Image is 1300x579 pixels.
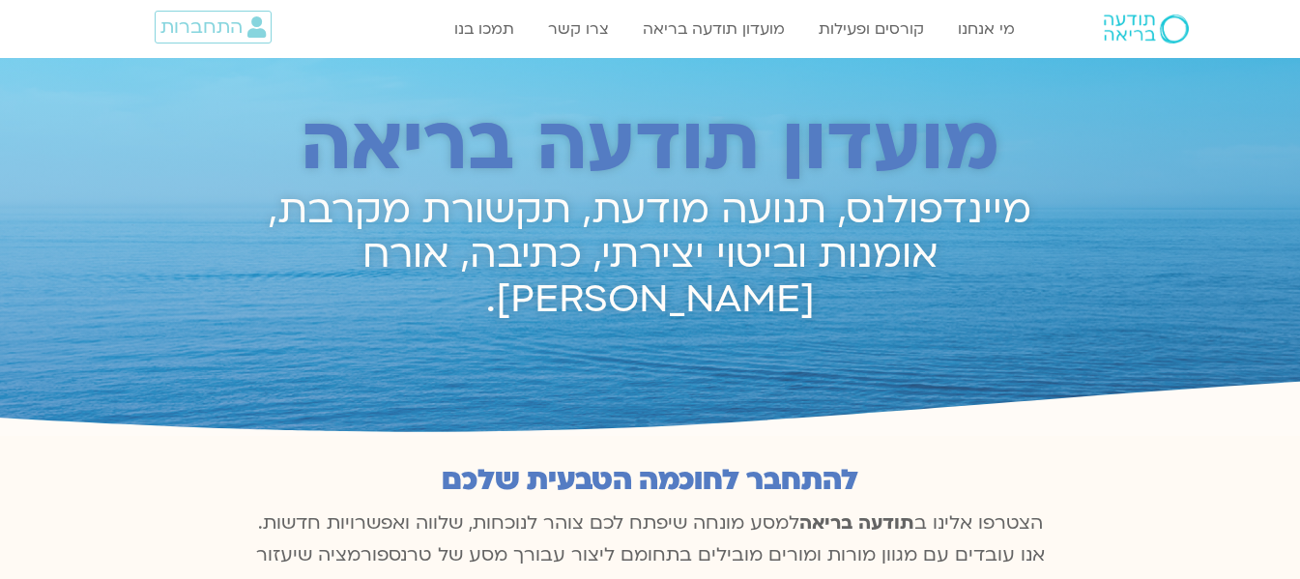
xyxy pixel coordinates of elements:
[1104,14,1189,43] img: תודעה בריאה
[633,11,794,47] a: מועדון תודעה בריאה
[948,11,1025,47] a: מי אנחנו
[244,188,1057,322] h2: מיינדפולנס, תנועה מודעת, תקשורת מקרבת, אומנות וביטוי יצירתי, כתיבה, אורח [PERSON_NAME].
[245,464,1056,497] h2: להתחבר לחוכמה הטבעית שלכם
[244,102,1057,188] h2: מועדון תודעה בריאה
[160,16,243,38] span: התחברות
[809,11,934,47] a: קורסים ופעילות
[445,11,524,47] a: תמכו בנו
[155,11,272,43] a: התחברות
[538,11,619,47] a: צרו קשר
[799,510,914,536] b: תודעה בריאה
